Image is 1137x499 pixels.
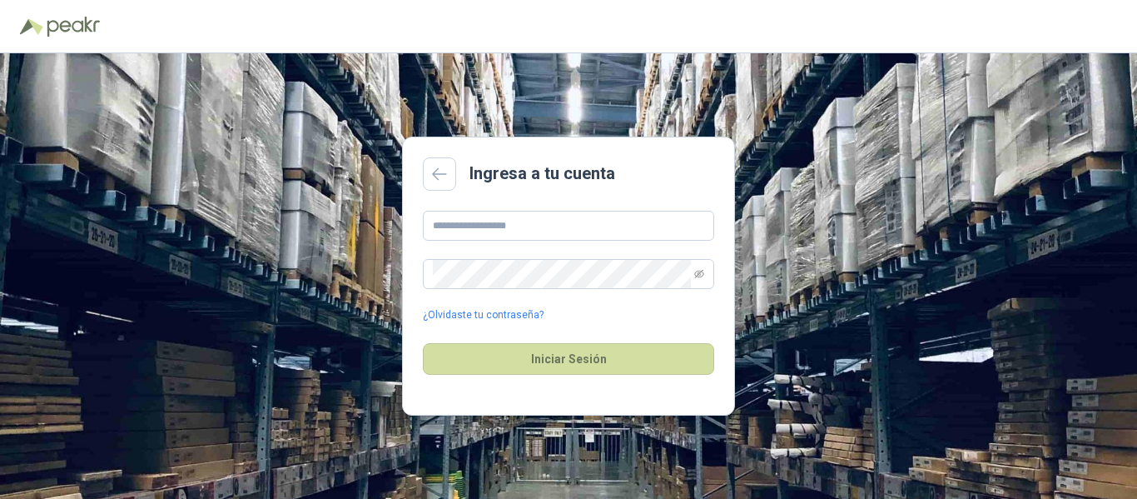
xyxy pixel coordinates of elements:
button: Iniciar Sesión [423,343,714,375]
span: eye-invisible [694,269,704,279]
h2: Ingresa a tu cuenta [469,161,615,187]
img: Logo [20,18,43,35]
img: Peakr [47,17,100,37]
a: ¿Olvidaste tu contraseña? [423,307,544,323]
